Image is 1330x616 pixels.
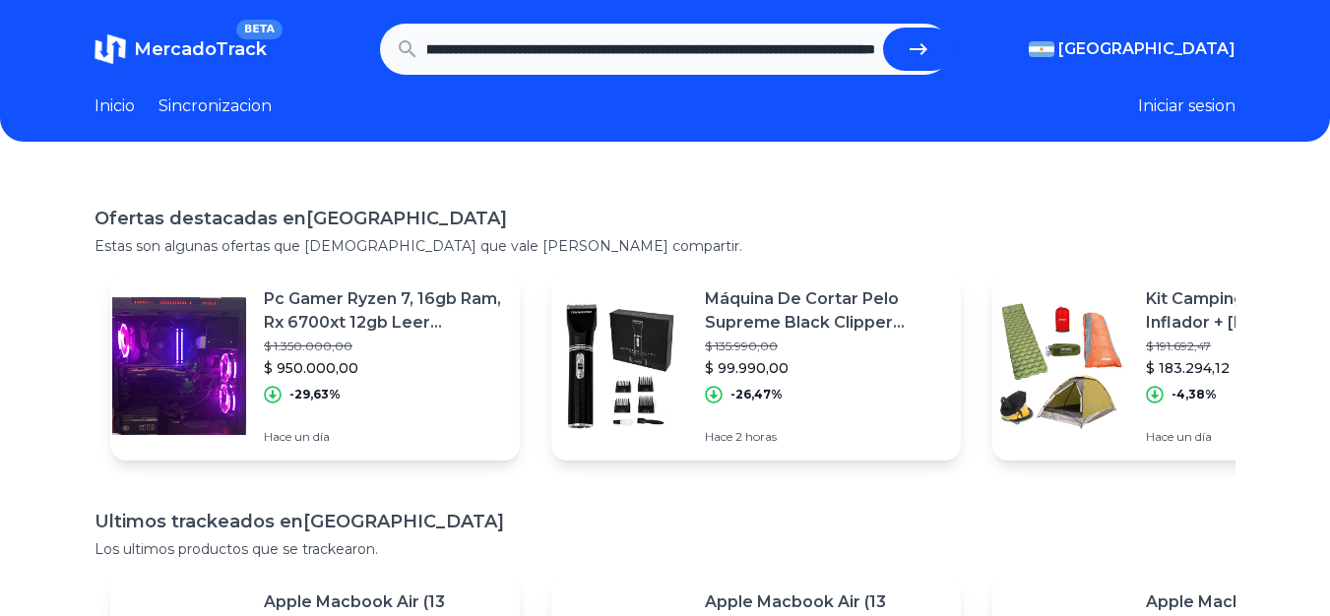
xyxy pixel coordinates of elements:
p: Los ultimos productos que se trackearon. [95,539,1235,559]
p: $ 99.990,00 [705,358,945,378]
h1: Ultimos trackeados en [GEOGRAPHIC_DATA] [95,508,1235,535]
p: Hace un día [264,429,504,445]
span: BETA [236,20,283,39]
a: MercadoTrackBETA [95,33,267,65]
a: Inicio [95,94,135,118]
img: MercadoTrack [95,33,126,65]
img: Featured image [992,297,1130,435]
img: Featured image [551,297,689,435]
span: [GEOGRAPHIC_DATA] [1058,37,1235,61]
span: MercadoTrack [134,38,267,60]
p: -4,38% [1172,387,1217,402]
p: Hace 2 horas [705,429,945,445]
h1: Ofertas destacadas en [GEOGRAPHIC_DATA] [95,205,1235,232]
p: -29,63% [289,387,341,402]
p: Pc Gamer Ryzen 7, 16gb Ram, Rx 6700xt 12gb Leer Descripcion [264,287,504,335]
a: Featured imagePc Gamer Ryzen 7, 16gb Ram, Rx 6700xt 12gb Leer Descripcion$ 1.350.000,00$ 950.000,... [110,272,520,461]
p: Máquina De Cortar Pelo Supreme Black Clipper Teknikpro Color Negro [705,287,945,335]
img: Argentina [1029,41,1054,57]
a: Sincronizacion [158,94,272,118]
button: [GEOGRAPHIC_DATA] [1029,37,1235,61]
button: Iniciar sesion [1138,94,1235,118]
p: Estas son algunas ofertas que [DEMOGRAPHIC_DATA] que vale [PERSON_NAME] compartir. [95,236,1235,256]
a: Featured imageMáquina De Cortar Pelo Supreme Black Clipper Teknikpro Color Negro$ 135.990,00$ 99.... [551,272,961,461]
p: $ 1.350.000,00 [264,339,504,354]
p: -26,47% [730,387,783,402]
p: $ 135.990,00 [705,339,945,354]
p: $ 950.000,00 [264,358,504,378]
img: Featured image [110,297,248,435]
